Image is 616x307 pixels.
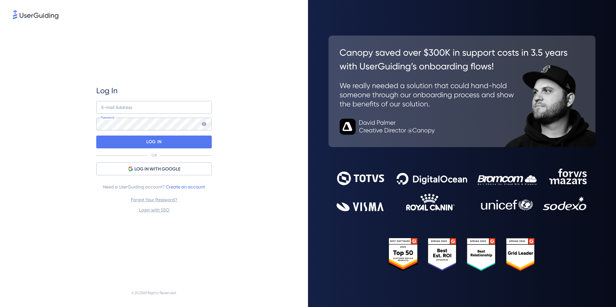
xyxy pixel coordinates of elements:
span: Need a UserGuiding account? [103,183,205,191]
input: example@company.com [96,101,212,114]
img: 9302ce2ac39453076f5bc0f2f2ca889b.svg [337,169,587,211]
span: LOG IN WITH GOOGLE [134,165,180,173]
img: 25303e33045975176eb484905ab012ff.svg [389,238,535,271]
img: 8faab4ba6bc7696a72372aa768b0286c.svg [13,10,58,19]
a: Forgot Your Password? [131,197,177,202]
a: Login with SSO [139,207,169,212]
span: © 2025 All Rights Reserved. [131,289,177,297]
a: Create an account [166,184,205,189]
img: 26c0aa7c25a843aed4baddd2b5e0fa68.svg [329,36,595,147]
p: LOG IN [146,137,161,147]
span: Log In [96,86,118,96]
p: OR [151,153,157,158]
